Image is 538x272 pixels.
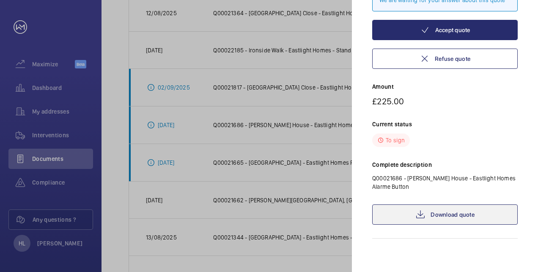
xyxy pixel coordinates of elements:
p: Q00021686 - [PERSON_NAME] House - Eastlight Homes Alarme Button [372,174,518,191]
p: To sign [386,136,405,144]
p: Amount [372,82,518,91]
a: Download quote [372,204,518,225]
p: £225.00 [372,96,518,106]
p: Complete description [372,160,518,169]
button: Refuse quote [372,49,518,69]
p: Current status [372,120,518,128]
button: Accept quote [372,20,518,40]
